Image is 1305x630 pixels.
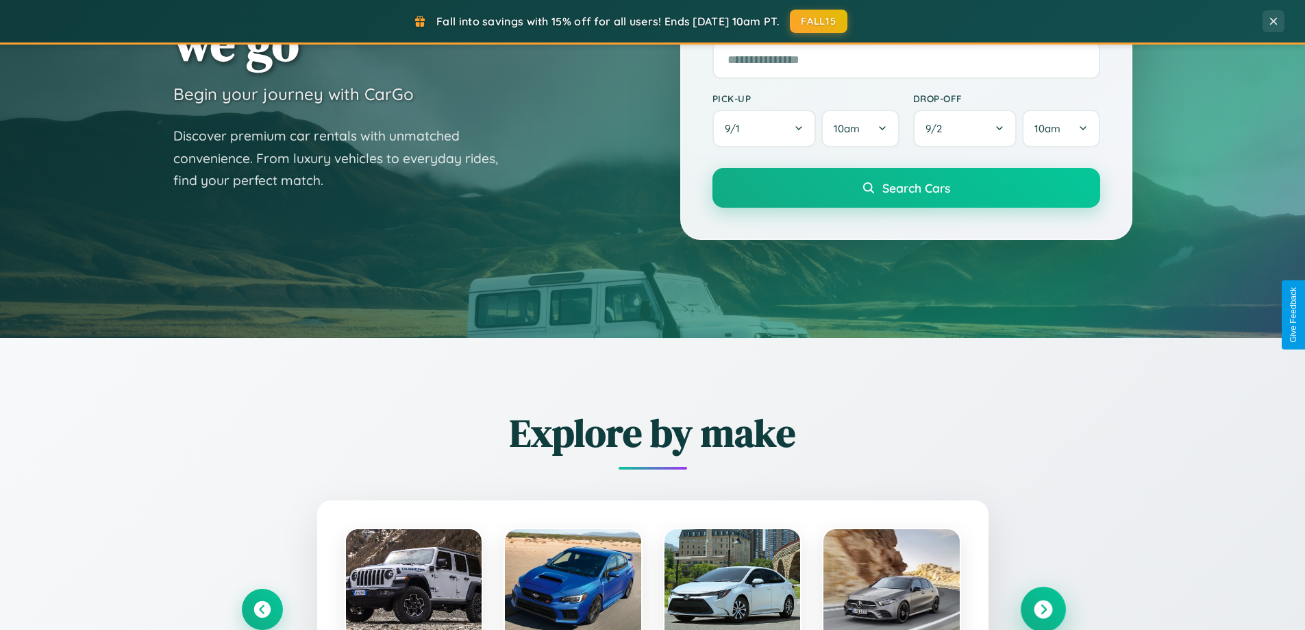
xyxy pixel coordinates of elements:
[1289,287,1298,343] div: Give Feedback
[712,93,899,104] label: Pick-up
[882,180,950,195] span: Search Cars
[173,125,516,192] p: Discover premium car rentals with unmatched convenience. From luxury vehicles to everyday rides, ...
[913,93,1100,104] label: Drop-off
[712,168,1100,208] button: Search Cars
[790,10,847,33] button: FALL15
[1022,110,1099,147] button: 10am
[834,122,860,135] span: 10am
[1034,122,1060,135] span: 10am
[436,14,780,28] span: Fall into savings with 15% off for all users! Ends [DATE] 10am PT.
[821,110,899,147] button: 10am
[173,84,414,104] h3: Begin your journey with CarGo
[242,407,1064,459] h2: Explore by make
[913,110,1017,147] button: 9/2
[712,110,817,147] button: 9/1
[925,122,949,135] span: 9 / 2
[725,122,747,135] span: 9 / 1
